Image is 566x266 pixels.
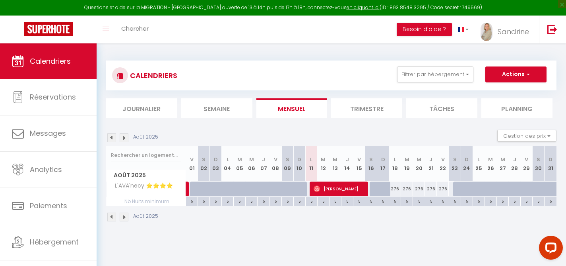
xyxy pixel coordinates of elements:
div: 5 [234,197,245,205]
div: 5 [389,197,401,205]
abbr: M [237,156,242,163]
div: 5 [318,197,329,205]
abbr: D [465,156,469,163]
div: 5 [377,197,389,205]
span: Paiements [30,201,67,211]
li: Mensuel [256,98,328,118]
th: 20 [413,146,425,182]
abbr: D [297,156,301,163]
div: 5 [461,197,473,205]
th: 11 [305,146,317,182]
th: 24 [461,146,473,182]
div: 5 [401,197,413,205]
div: 276 [437,182,449,196]
span: Nb Nuits minimum [107,197,186,206]
th: 05 [234,146,246,182]
div: 5 [222,197,233,205]
li: Tâches [406,98,477,118]
div: 5 [365,197,377,205]
div: 5 [258,197,269,205]
div: 5 [353,197,365,205]
abbr: V [274,156,277,163]
span: Hébergement [30,237,79,247]
li: Planning [481,98,552,118]
abbr: V [441,156,445,163]
img: Super Booking [24,22,73,36]
div: 5 [246,197,257,205]
abbr: M [488,156,493,163]
th: 14 [341,146,353,182]
th: 03 [210,146,222,182]
abbr: M [500,156,505,163]
button: Filtrer par hébergement [397,66,473,82]
th: 02 [198,146,210,182]
h3: CALENDRIERS [128,66,177,84]
th: 28 [509,146,521,182]
img: logout [547,24,557,34]
abbr: M [405,156,409,163]
abbr: J [346,156,349,163]
th: 17 [377,146,389,182]
span: L'AVA'necy ⭐⭐⭐⭐ [108,182,175,190]
abbr: S [453,156,457,163]
abbr: L [227,156,229,163]
button: Actions [485,66,547,82]
span: Messages [30,128,66,138]
a: Chercher [115,16,155,43]
abbr: S [286,156,289,163]
abbr: M [249,156,254,163]
abbr: D [549,156,552,163]
th: 09 [281,146,293,182]
div: 5 [330,197,341,205]
th: 22 [437,146,449,182]
span: Sandrine [498,27,529,37]
th: 19 [401,146,413,182]
li: Semaine [181,98,252,118]
th: 12 [317,146,329,182]
div: 276 [413,182,425,196]
div: 5 [425,197,437,205]
abbr: M [321,156,326,163]
th: 08 [269,146,281,182]
div: 5 [341,197,353,205]
input: Rechercher un logement... [111,148,181,162]
div: 5 [282,197,293,205]
abbr: J [262,156,265,163]
p: Août 2025 [133,133,158,141]
div: 5 [270,197,281,205]
th: 18 [389,146,401,182]
th: 15 [353,146,365,182]
th: 10 [293,146,305,182]
a: en cliquant ici [347,4,380,11]
div: 5 [413,197,424,205]
th: 25 [473,146,485,182]
div: 276 [425,182,437,196]
abbr: J [429,156,432,163]
abbr: D [214,156,218,163]
span: Calendriers [30,56,71,66]
abbr: V [525,156,528,163]
th: 13 [329,146,341,182]
div: 5 [449,197,461,205]
div: 5 [545,197,556,205]
div: 5 [437,197,449,205]
span: Chercher [121,24,149,33]
div: 5 [533,197,544,205]
span: Août 2025 [107,170,186,181]
th: 07 [258,146,269,182]
th: 21 [425,146,437,182]
div: 5 [210,197,221,205]
span: Réservations [30,92,76,102]
th: 04 [222,146,234,182]
abbr: J [513,156,516,163]
p: Août 2025 [133,213,158,220]
li: Journalier [106,98,177,118]
button: Gestion des prix [497,130,556,142]
abbr: V [357,156,361,163]
abbr: V [190,156,194,163]
div: 5 [186,197,198,205]
div: 276 [389,182,401,196]
th: 26 [485,146,496,182]
div: 5 [306,197,317,205]
abbr: L [477,156,480,163]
